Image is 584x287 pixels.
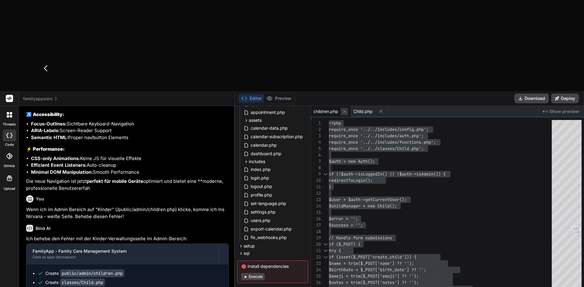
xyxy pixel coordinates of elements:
span: if ($_POST) { [329,241,360,247]
span: appointment.php [250,109,286,116]
div: Click to collapse the range. [322,171,329,177]
strong: ARIA-Labels: [31,128,60,133]
button: Download [514,94,549,103]
span: '; [421,267,426,272]
strong: Focus-Outlines: [31,121,67,127]
label: threads [3,122,16,127]
span: if (isset($_POST['create_child'])) { [329,254,416,260]
strong: CSS-only Animations: [31,155,80,161]
span: familyappzero [23,96,58,102]
span: children.php [313,108,338,114]
span: Show preview [549,108,579,114]
span: fix_webhooks.php [250,234,287,241]
p: Wenn ich im Admin Bereich auf "Kinder" (/public/admin/children.php) klicke, komme ich ins Nirvana... [26,206,229,220]
li: Sichtbare Keyboard-Navigation [31,121,229,128]
span: if (!$auth->isLoggedIn() || !$auth->isAdmin()) { [329,171,446,177]
label: Upload [4,186,15,191]
span: require_once '../../includes/functions.php'; [329,139,436,145]
span: Child.php [353,108,373,114]
div: 26 [311,279,321,286]
span: // Handle form submissions [329,235,392,241]
code: classes/Child.php [60,278,105,286]
li: Proper nav/button Elements [31,134,229,141]
span: calendar-subscription.php [250,133,304,140]
div: 10 [311,177,321,184]
strong: ♿ Accessibility: [26,111,64,117]
strong: Efficient Event Listeners: [31,162,87,168]
button: Execute [241,273,265,280]
div: 13 [311,196,321,203]
span: calendar.php [250,142,277,149]
div: 2 [311,126,321,133]
li: Auto-cleanup [31,162,229,169]
div: 5 [311,145,321,152]
div: 8 [311,165,321,171]
div: 23 [311,260,321,267]
div: 17 [311,222,321,228]
div: 12 [311,190,321,196]
div: Create [45,270,124,276]
div: Click to collapse the range. [322,254,329,260]
span: export-calendar.php [250,225,292,233]
span: } [329,184,331,190]
div: 15 [311,209,321,216]
span: calendar-data.php [250,125,288,132]
div: 18 [311,228,321,235]
li: Screen-Reader Support [31,127,229,134]
div: 25 [311,273,321,279]
span: settings.php [250,208,276,216]
p: Die neue Navigation ist jetzt optimiert und bietet eine **moderne, professionelle Benutzererfah [26,178,229,192]
div: 7 [311,158,321,165]
span: require_once '../../includes/auth.php'; [329,133,424,138]
div: 20 [311,241,321,248]
span: index.php [250,166,271,173]
span: Install dependencies [241,263,304,269]
li: Keine JS für visuelle Effekte [31,155,229,162]
h6: Bind AI [36,225,50,231]
div: Click to collapse the range. [322,241,329,248]
span: require_once '../../includes/config.php'; [329,127,429,132]
div: Click to collapse the range. [322,248,329,254]
code: public/admin/children.php [60,269,124,277]
span: $childManager = new Child(); [329,203,397,209]
span: login.php [250,174,270,182]
div: 14 [311,203,321,209]
span: $success = ''; [329,222,363,228]
span: $auth = new Auth(); [329,159,375,164]
span: set-language.php [250,200,287,207]
div: 3 [311,133,321,139]
div: 4 [311,139,321,145]
button: FamilyApp - Family Care Management SystemClick to open Workbench [26,244,218,264]
span: includes [249,159,265,165]
span: $name = trim($_POST['name'] ?? ''); [329,261,414,266]
button: Preview [264,94,294,103]
span: try { [329,248,341,253]
label: code [5,142,14,147]
span: setup [244,243,255,249]
div: Click to open Workbench [33,255,212,260]
div: 11 [311,184,321,190]
span: sql [244,250,249,256]
span: $error = ''; [329,216,358,221]
button: Deploy [551,94,579,103]
span: profile.php [250,191,273,199]
li: Smooth Performance [31,169,229,176]
span: $emoji = trim($_POST['emoji'] ?? ''); [329,273,419,279]
strong: perfekt für mobile Geräte [87,178,143,184]
span: $user = $auth->getCurrentUser(); [329,197,407,202]
div: Create [45,279,105,285]
div: 21 [311,248,321,254]
div: 24 [311,267,321,273]
div: 1 [311,120,321,126]
span: <?php [329,120,341,126]
p: Ich behebe den Fehler mit der Kinder-Verwaltungsseite im Admin-Bereich: [26,235,229,242]
div: 16 [311,216,321,222]
strong: Semantic HTML: [31,135,68,140]
label: GitHub [4,163,15,169]
span: $notes = trim($_POST['notes'] ?? ''); [329,280,419,285]
h6: You [36,196,44,202]
span: redirectToLogin(); [329,178,373,183]
span: users.php [250,217,271,224]
strong: ⚡ Performance: [26,146,65,152]
span: logout.php [250,183,273,190]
